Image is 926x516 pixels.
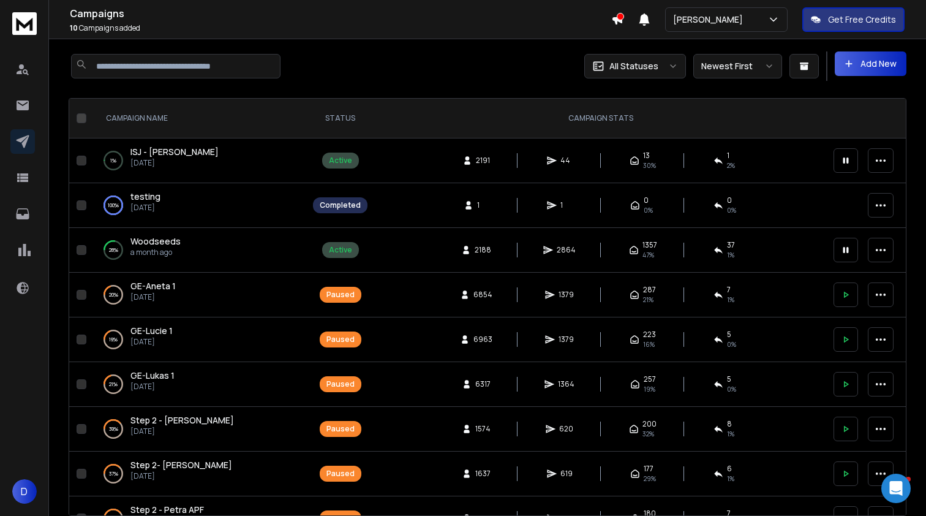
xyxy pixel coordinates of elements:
p: 39 % [109,423,118,435]
span: 21 % [643,295,653,305]
div: Open Intercom Messenger [881,474,911,503]
h1: Campaigns [70,6,611,21]
span: 0 % [727,205,736,215]
a: GE-Lucie 1 [130,325,173,337]
span: 6 [727,464,732,474]
button: Newest First [693,54,782,78]
span: 620 [559,424,573,434]
span: 32 % [642,429,654,439]
span: 1364 [558,379,574,389]
a: Step 2 - [PERSON_NAME] [130,414,234,427]
p: 100 % [108,199,119,211]
span: 10 [70,23,78,33]
div: Paused [326,290,355,300]
span: 619 [560,469,573,479]
span: 0 % [727,384,736,394]
a: Step 2 - Petra APF [130,504,204,516]
button: Add New [835,51,906,76]
span: 1574 [475,424,491,434]
a: Woodseeds [130,235,181,248]
p: Campaigns added [70,23,611,33]
span: GE-Lukas 1 [130,370,175,381]
a: testing [130,191,160,203]
p: [DATE] [130,292,176,302]
span: 16 % [643,340,655,349]
span: 6854 [473,290,492,300]
span: 29 % [644,474,656,484]
td: 20%GE-Aneta 1[DATE] [91,273,306,317]
td: 1%ISJ - [PERSON_NAME][DATE] [91,138,306,183]
span: 0 % [644,205,653,215]
div: Active [329,245,352,255]
div: Paused [326,335,355,344]
span: 2191 [476,156,490,165]
p: 19 % [109,333,118,346]
span: 2864 [557,245,576,255]
div: Completed [320,200,361,210]
td: 39%Step 2 - [PERSON_NAME][DATE] [91,407,306,452]
p: 37 % [109,468,118,480]
td: 28%Woodseedsa month ago [91,228,306,273]
button: D [12,479,37,504]
span: 1 [727,151,729,161]
span: 0 [644,195,649,205]
div: Paused [326,469,355,479]
span: testing [130,191,160,202]
p: [PERSON_NAME] [673,13,748,26]
span: 287 [643,285,656,295]
span: 8 [727,419,732,429]
span: 223 [643,330,656,340]
span: 44 [560,156,573,165]
span: 177 [644,464,653,474]
td: 100%testing[DATE] [91,183,306,228]
p: [DATE] [130,471,232,481]
p: [DATE] [130,203,160,213]
img: logo [12,12,37,35]
p: 21 % [109,378,118,390]
p: 1 % [110,154,116,167]
a: ISJ - [PERSON_NAME] [130,146,219,158]
span: 2 % [727,161,735,170]
p: [DATE] [130,382,175,392]
p: Get Free Credits [828,13,896,26]
span: 6317 [475,379,491,389]
td: 37%Step 2- [PERSON_NAME][DATE] [91,452,306,496]
span: 6963 [473,335,492,344]
p: [DATE] [130,427,234,436]
span: 1 % [727,295,734,305]
span: 37 [727,240,735,250]
span: 13 [643,151,650,161]
th: CAMPAIGN NAME [91,99,306,138]
td: 19%GE-Lucie 1[DATE] [91,317,306,362]
p: All Statuses [609,60,658,72]
div: Active [329,156,352,165]
span: 0 [727,195,732,205]
span: 1 [560,200,573,210]
a: GE-Aneta 1 [130,280,176,292]
span: 1 % [727,474,734,484]
p: [DATE] [130,158,219,168]
div: Paused [326,379,355,389]
span: 30 % [643,161,656,170]
span: 1379 [559,335,574,344]
th: STATUS [306,99,375,138]
button: Get Free Credits [802,7,905,32]
span: Step 2- [PERSON_NAME] [130,459,232,471]
p: [DATE] [130,337,173,347]
span: 7 [727,285,731,295]
span: 5 [727,374,731,384]
span: 1379 [559,290,574,300]
span: 5 [727,330,731,340]
span: 19 % [644,384,655,394]
span: Step 2 - Petra APF [130,504,204,515]
span: 1 % [727,429,734,439]
th: CAMPAIGN STATS [375,99,826,138]
span: 257 [644,374,656,384]
span: 1 [477,200,489,210]
p: 28 % [109,244,118,256]
p: 20 % [109,289,118,301]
